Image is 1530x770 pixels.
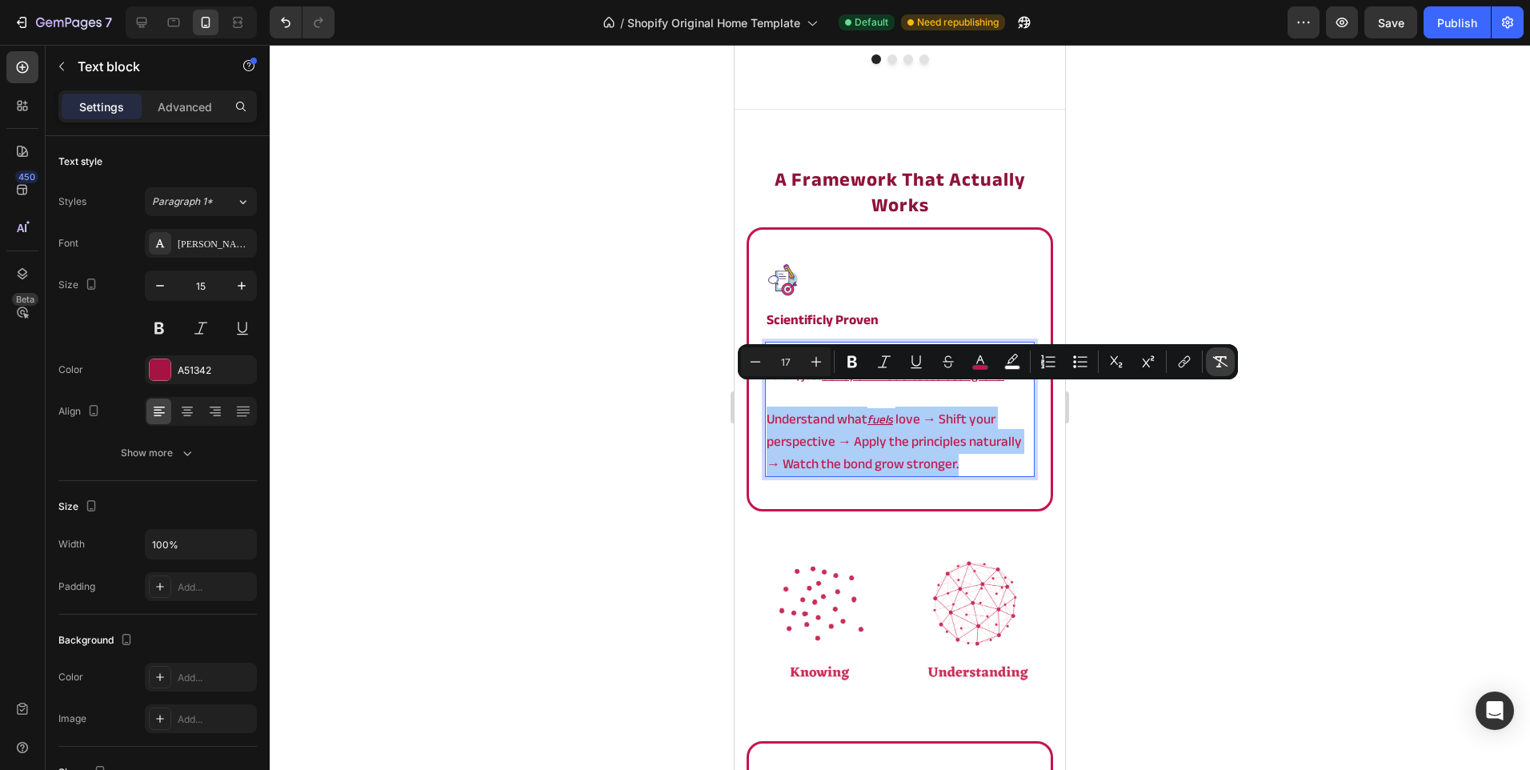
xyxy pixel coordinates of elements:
div: Open Intercom Messenger [1476,692,1514,730]
p: Advanced [158,98,212,115]
div: Image [58,712,86,726]
button: Save [1364,6,1417,38]
button: 7 [6,6,119,38]
span: Need republishing [917,15,999,30]
div: Styles [58,195,86,209]
span: Save [1378,16,1404,30]
div: Padding [58,580,95,594]
div: 450 [15,170,38,183]
input: Auto [146,530,256,559]
div: Width [58,537,85,551]
div: Editor contextual toolbar [738,344,1238,379]
div: Publish [1437,14,1477,31]
p: 7 [105,13,112,32]
p: Text block [78,57,214,76]
div: Add... [178,712,253,727]
div: Beta [12,293,38,306]
div: Font [58,236,78,251]
div: Undo/Redo [270,6,334,38]
button: Paragraph 1* [145,187,257,216]
div: Color [58,363,83,377]
div: Show more [121,445,195,461]
div: Size [58,275,101,296]
div: A51342 [178,363,253,378]
div: Text style [58,154,102,169]
div: Align [58,401,103,423]
div: Size [58,496,101,518]
button: Show more [58,439,257,467]
span: Paragraph 1* [152,195,213,209]
span: Default [855,15,888,30]
div: Add... [178,580,253,595]
div: [PERSON_NAME] [178,237,253,251]
div: Add... [178,671,253,685]
iframe: Design area [735,45,1065,770]
div: Color [58,670,83,684]
p: Settings [79,98,124,115]
button: Publish [1424,6,1491,38]
span: Shopify Original Home Template [627,14,800,31]
span: / [620,14,624,31]
div: Background [58,630,136,652]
